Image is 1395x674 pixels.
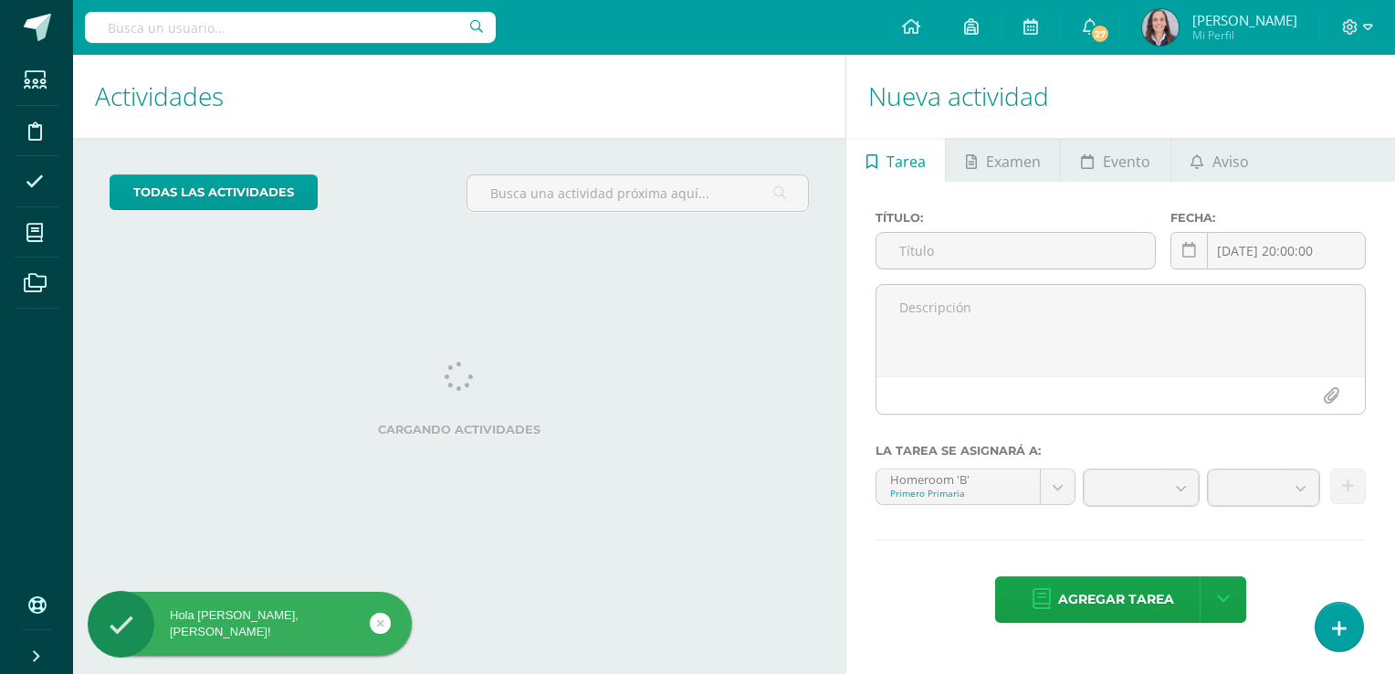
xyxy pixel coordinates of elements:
[890,487,1026,500] div: Primero Primaria
[868,55,1373,138] h1: Nueva actividad
[876,469,1075,504] a: Homeroom 'B'Primero Primaria
[85,12,496,43] input: Busca un usuario...
[846,138,945,182] a: Tarea
[1090,24,1110,44] span: 27
[1142,9,1179,46] img: 722048b0a46bd8ca52f339fff15bb86c.png
[986,140,1041,184] span: Examen
[1061,138,1169,182] a: Evento
[1212,140,1249,184] span: Aviso
[467,175,808,211] input: Busca una actividad próxima aquí...
[876,211,1156,225] label: Título:
[1192,27,1297,43] span: Mi Perfil
[1192,11,1297,29] span: [PERSON_NAME]
[110,174,318,210] a: todas las Actividades
[1170,211,1366,225] label: Fecha:
[1103,140,1150,184] span: Evento
[886,140,926,184] span: Tarea
[88,607,412,640] div: Hola [PERSON_NAME], [PERSON_NAME]!
[1058,577,1174,622] span: Agregar tarea
[876,444,1366,458] label: La tarea se asignará a:
[876,233,1155,269] input: Título
[110,423,809,437] label: Cargando actividades
[946,138,1060,182] a: Examen
[1171,233,1365,269] input: Fecha de entrega
[890,469,1026,487] div: Homeroom 'B'
[95,55,823,138] h1: Actividades
[1171,138,1269,182] a: Aviso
